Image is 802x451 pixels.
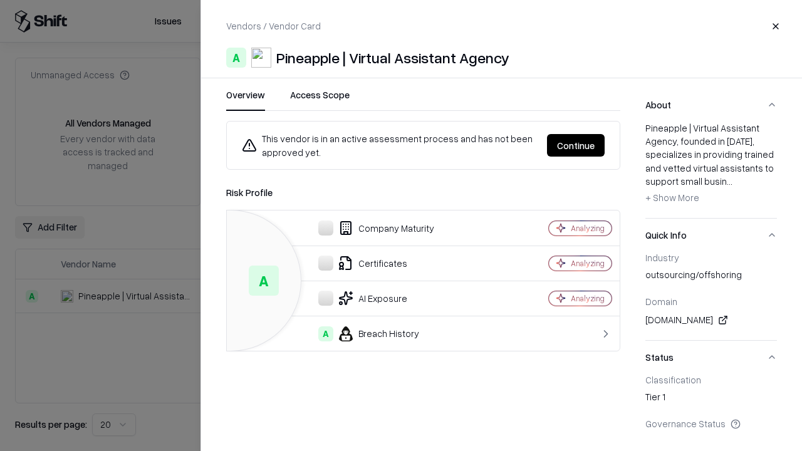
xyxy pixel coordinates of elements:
img: Pineapple | Virtual Assistant Agency [251,48,271,68]
div: Governance Status [645,418,777,429]
div: Classification [645,374,777,385]
button: Continue [547,134,605,157]
div: outsourcing/offshoring [645,268,777,286]
div: About [645,122,777,218]
div: Risk Profile [226,185,620,200]
div: Certificates [237,256,505,271]
button: Status [645,341,777,374]
button: Overview [226,88,265,111]
button: + Show More [645,188,699,208]
div: Quick Info [645,252,777,340]
div: A [249,266,279,296]
div: Pineapple | Virtual Assistant Agency [276,48,509,68]
div: Company Maturity [237,220,505,236]
div: Tier 1 [645,390,777,408]
div: Domain [645,296,777,307]
div: Industry [645,252,777,263]
div: Pineapple | Virtual Assistant Agency, founded in [DATE], specializes in providing trained and vet... [645,122,777,208]
button: About [645,88,777,122]
span: ... [727,175,732,187]
p: Vendors / Vendor Card [226,19,321,33]
div: AI Exposure [237,291,505,306]
button: Quick Info [645,219,777,252]
div: Analyzing [571,223,605,234]
div: [DOMAIN_NAME] [645,313,777,328]
span: + Show More [645,192,699,203]
div: A [318,326,333,341]
div: This vendor is in an active assessment process and has not been approved yet. [242,132,537,159]
div: A [226,48,246,68]
div: Breach History [237,326,505,341]
button: Access Scope [290,88,350,111]
div: Analyzing [571,258,605,269]
div: Analyzing [571,293,605,304]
